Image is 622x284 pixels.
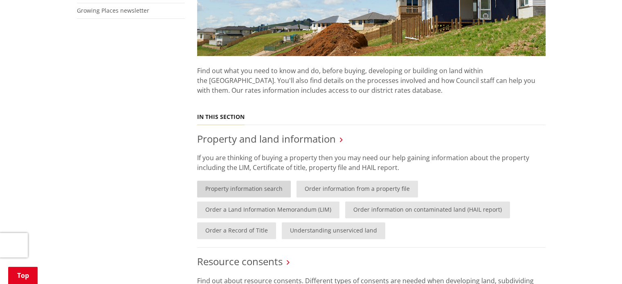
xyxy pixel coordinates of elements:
[197,132,336,145] a: Property and land information
[282,222,385,239] a: Understanding unserviced land
[345,201,510,218] a: Order information on contaminated land (HAIL report)
[584,250,614,279] iframe: Messenger Launcher
[197,201,339,218] a: Order a Land Information Memorandum (LIM)
[197,181,291,197] a: Property information search
[8,267,38,284] a: Top
[77,7,149,14] a: Growing Places newsletter
[197,114,245,121] h5: In this section
[197,56,546,105] p: Find out what you need to know and do, before buying, developing or building on land within the [...
[197,222,276,239] a: Order a Record of Title
[197,255,283,268] a: Resource consents
[296,181,418,197] a: Order information from a property file
[197,153,546,172] p: If you are thinking of buying a property then you may need our help gaining information about the...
